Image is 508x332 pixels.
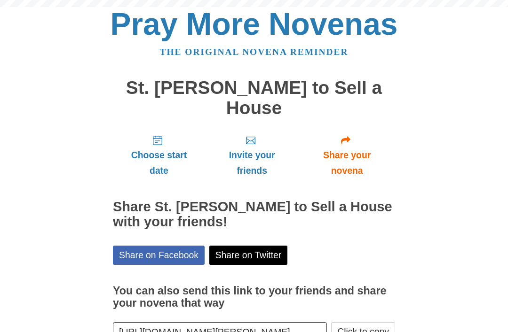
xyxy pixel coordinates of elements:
h2: Share St. [PERSON_NAME] to Sell a House with your friends! [113,200,395,230]
h1: St. [PERSON_NAME] to Sell a House [113,78,395,118]
span: Share your novena [308,147,386,178]
a: The original novena reminder [160,47,349,57]
a: Choose start date [113,127,205,183]
a: Share your novena [299,127,395,183]
a: Pray More Novenas [111,7,398,41]
a: Share on Twitter [209,246,288,265]
a: Share on Facebook [113,246,205,265]
a: Invite your friends [205,127,299,183]
span: Choose start date [122,147,196,178]
span: Invite your friends [214,147,289,178]
h3: You can also send this link to your friends and share your novena that way [113,285,395,309]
